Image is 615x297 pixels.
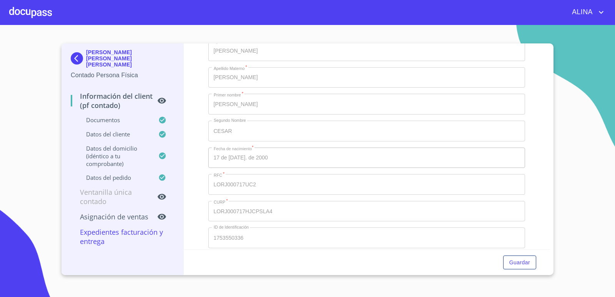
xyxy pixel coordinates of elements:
p: Datos del pedido [71,174,158,181]
p: Asignación de Ventas [71,212,157,221]
span: Guardar [509,258,530,267]
p: Datos del cliente [71,130,158,138]
p: Contado Persona Física [71,71,174,80]
button: Guardar [503,256,536,270]
p: [PERSON_NAME] [PERSON_NAME] [PERSON_NAME] [86,49,174,68]
p: Expedientes Facturación y Entrega [71,227,174,246]
span: ALINA [566,6,597,18]
p: Documentos [71,116,158,124]
button: account of current user [566,6,606,18]
div: [PERSON_NAME] [PERSON_NAME] [PERSON_NAME] [71,49,174,71]
p: Datos del domicilio (idéntico a tu comprobante) [71,144,158,168]
p: Ventanilla única contado [71,187,157,206]
p: Información del Client (PF contado) [71,91,157,110]
img: Docupass spot blue [71,52,86,65]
